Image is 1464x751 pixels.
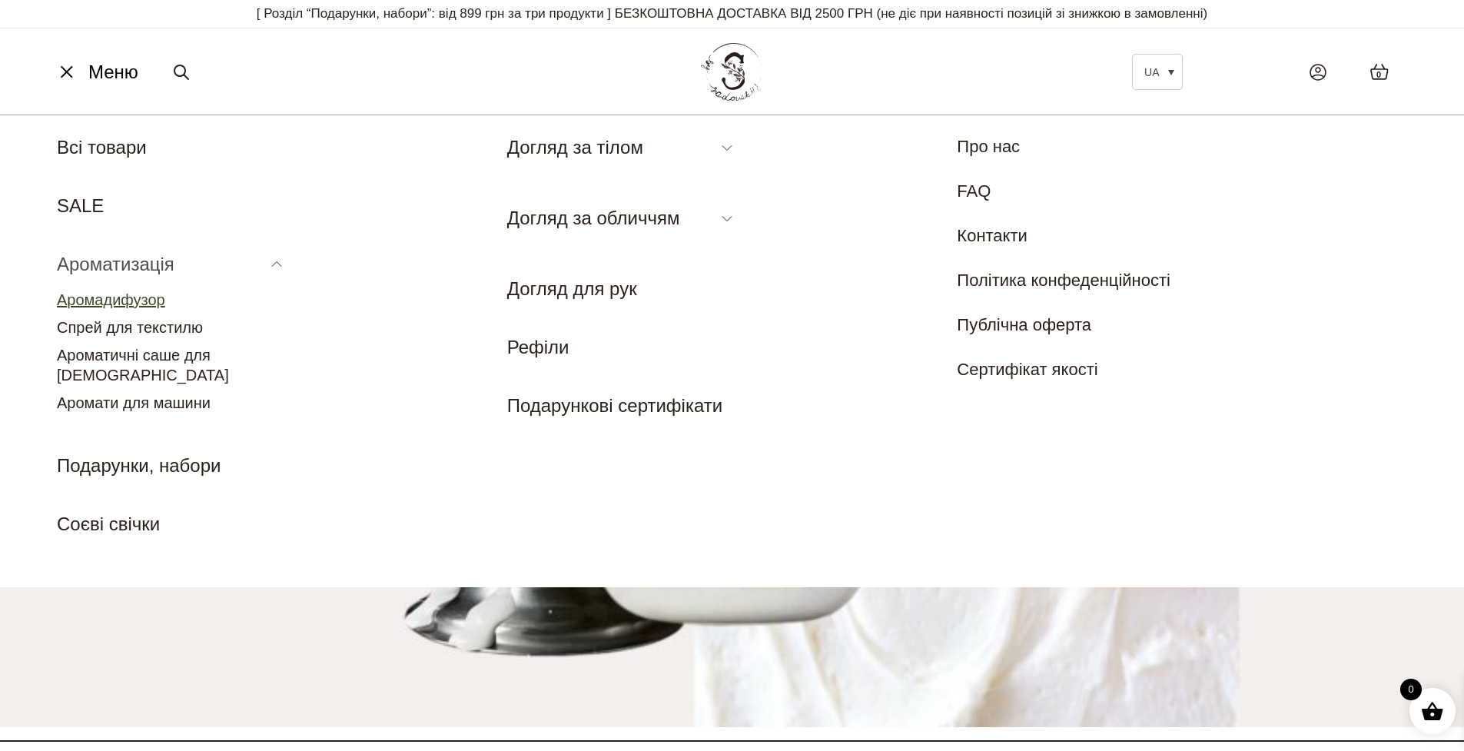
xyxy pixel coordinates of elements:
[957,226,1027,245] a: Контакти
[57,195,104,216] a: SALE
[1376,68,1381,81] span: 0
[57,347,229,384] a: Ароматичні саше для [DEMOGRAPHIC_DATA]
[1144,66,1159,78] span: UA
[507,395,723,416] a: Подарункові сертифікати
[957,315,1091,334] a: Публічна оферта
[1354,48,1405,96] a: 0
[507,208,680,228] a: Догляд за обличчям
[57,513,160,534] a: Соєві свічки
[57,254,174,274] a: Ароматизація
[57,291,165,308] a: Аромадифузор
[507,337,569,357] a: Рефіли
[957,360,1097,379] a: Сертифікат якості
[957,271,1170,290] a: Політика конфеденційності
[701,43,762,101] img: BY SADOVSKIY
[50,58,143,87] button: Меню
[1132,54,1183,90] a: UA
[88,58,138,86] span: Меню
[507,278,637,299] a: Догляд для рук
[57,455,221,476] a: Подарунки, набори
[1400,679,1422,700] span: 0
[57,319,203,336] a: Спрей для текстилю
[957,181,991,201] a: FAQ
[57,394,211,411] a: Аромати для машини
[507,137,643,158] a: Догляд за тілом
[957,137,1020,156] a: Про нас
[57,137,147,158] a: Всі товари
